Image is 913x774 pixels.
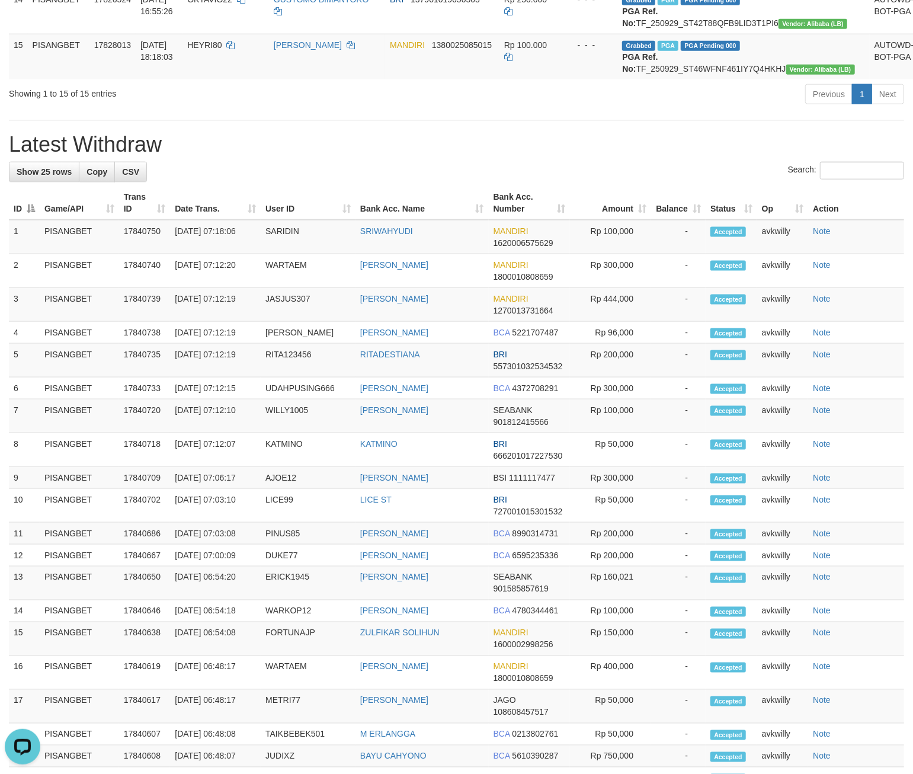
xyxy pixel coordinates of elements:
td: UDAHPUSING666 [261,378,355,399]
td: - [651,656,706,690]
a: KATMINO [360,439,398,449]
td: 6 [9,378,40,399]
td: avkwilly [757,600,809,622]
a: [PERSON_NAME] [360,383,428,393]
h1: Latest Withdraw [9,133,904,156]
a: Note [813,473,831,482]
span: Accepted [710,350,746,360]
td: avkwilly [757,746,809,767]
td: SARIDIN [261,220,355,254]
td: TAIKBEBEK501 [261,724,355,746]
span: Copy 1800010808659 to clipboard [494,674,553,683]
td: - [651,344,706,378]
span: Copy 727001015301532 to clipboard [494,507,563,516]
td: Rp 200,000 [570,523,651,545]
div: - - - [568,39,613,51]
td: [DATE] 07:06:17 [170,467,261,489]
td: PISANGBET [40,567,119,600]
span: Accepted [710,529,746,539]
td: 17840739 [119,288,171,322]
span: Accepted [710,261,746,271]
td: - [651,489,706,523]
td: PISANGBET [40,600,119,622]
a: Note [813,529,831,538]
td: 17840738 [119,322,171,344]
td: ERICK1945 [261,567,355,600]
td: Rp 750,000 [570,746,651,767]
td: [DATE] 06:54:18 [170,600,261,622]
td: WARTAEM [261,254,355,288]
a: [PERSON_NAME] [360,572,428,582]
span: Copy 5610390287 to clipboard [512,751,559,761]
th: Trans ID: activate to sort column ascending [119,186,171,220]
td: METRI77 [261,690,355,724]
td: Rp 100,000 [570,220,651,254]
span: Accepted [710,607,746,617]
a: RITADESTIANA [360,350,420,359]
td: 4 [9,322,40,344]
td: [DATE] 06:48:08 [170,724,261,746]
td: 12 [9,545,40,567]
td: avkwilly [757,690,809,724]
td: [DATE] 07:18:06 [170,220,261,254]
td: Rp 150,000 [570,622,651,656]
span: Copy 1800010808659 to clipboard [494,272,553,282]
td: - [651,600,706,622]
span: BCA [494,328,510,337]
td: - [651,724,706,746]
td: 7 [9,399,40,433]
td: - [651,523,706,545]
td: [DATE] 07:12:20 [170,254,261,288]
a: [PERSON_NAME] [360,328,428,337]
div: Showing 1 to 15 of 15 entries [9,83,371,100]
td: PISANGBET [40,254,119,288]
td: PISANGBET [40,690,119,724]
a: Note [813,405,831,415]
span: Marked by avksona [658,41,678,51]
td: PISANGBET [40,220,119,254]
th: Balance: activate to sort column ascending [651,186,706,220]
td: - [651,399,706,433]
td: 17840718 [119,433,171,467]
input: Search: [820,162,904,180]
span: Vendor URL: https://dashboard.q2checkout.com/secure [786,65,855,75]
span: Copy [87,167,107,177]
th: User ID: activate to sort column ascending [261,186,355,220]
a: [PERSON_NAME] [360,529,428,538]
span: Show 25 rows [17,167,72,177]
td: [DATE] 07:12:07 [170,433,261,467]
td: avkwilly [757,254,809,288]
span: Accepted [710,440,746,450]
td: [DATE] 06:48:07 [170,746,261,767]
a: [PERSON_NAME] [360,405,428,415]
a: Show 25 rows [9,162,79,182]
a: Note [813,730,831,739]
span: Accepted [710,730,746,740]
a: Note [813,495,831,504]
td: 17840617 [119,690,171,724]
span: Accepted [710,384,746,394]
span: Copy 108608457517 to clipboard [494,708,549,717]
span: HEYRI80 [187,40,222,50]
span: SEABANK [494,572,533,582]
td: - [651,545,706,567]
td: PISANGBET [40,656,119,690]
td: avkwilly [757,489,809,523]
td: [DATE] 07:03:08 [170,523,261,545]
td: 17840686 [119,523,171,545]
span: Copy 1600002998256 to clipboard [494,640,553,650]
span: Copy 557301032534532 to clipboard [494,362,563,371]
td: 13 [9,567,40,600]
td: - [651,467,706,489]
td: Rp 50,000 [570,489,651,523]
td: FORTUNAJP [261,622,355,656]
span: 17828013 [94,40,131,50]
td: avkwilly [757,399,809,433]
span: Copy 5221707487 to clipboard [512,328,559,337]
a: SRIWAHYUDI [360,226,413,236]
td: AJOE12 [261,467,355,489]
a: CSV [114,162,147,182]
td: - [651,288,706,322]
td: avkwilly [757,656,809,690]
th: Date Trans.: activate to sort column ascending [170,186,261,220]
